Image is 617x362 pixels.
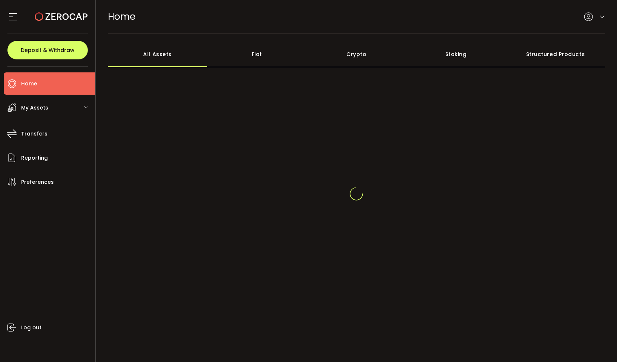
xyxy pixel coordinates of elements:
span: Home [108,10,135,23]
span: Home [21,78,37,89]
button: Deposit & Withdraw [7,41,88,59]
div: Crypto [307,41,406,67]
div: Structured Products [506,41,605,67]
span: Preferences [21,177,54,187]
div: All Assets [108,41,207,67]
div: Fiat [207,41,307,67]
span: Deposit & Withdraw [21,48,75,53]
span: Log out [21,322,42,333]
span: My Assets [21,102,48,113]
span: Reporting [21,153,48,163]
span: Transfers [21,128,47,139]
div: Staking [406,41,505,67]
